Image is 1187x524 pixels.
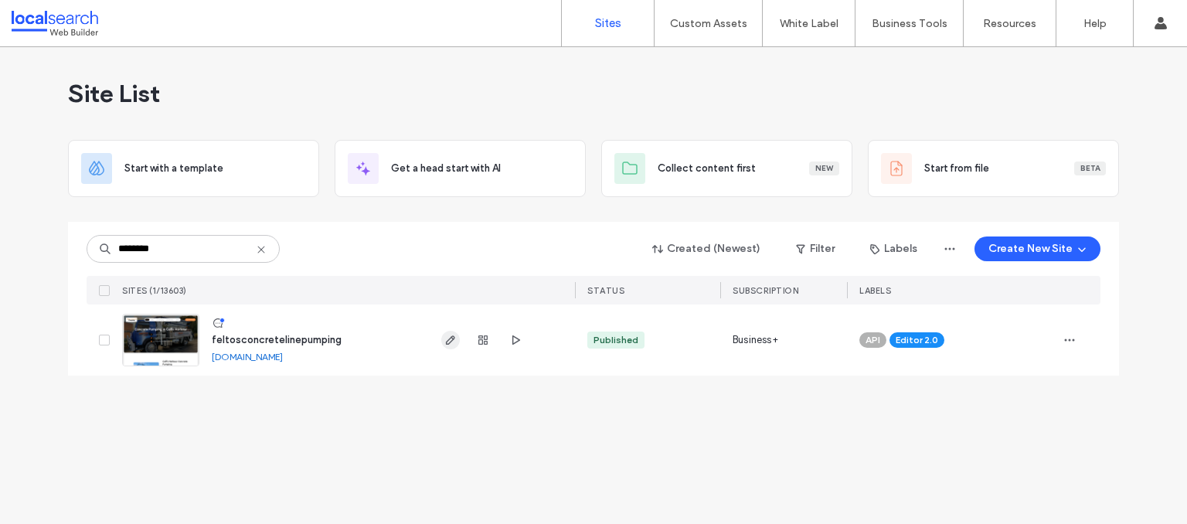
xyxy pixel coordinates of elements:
[859,285,891,296] span: LABELS
[781,236,850,261] button: Filter
[68,140,319,197] div: Start with a template
[872,17,947,30] label: Business Tools
[587,285,624,296] span: STATUS
[866,333,880,347] span: API
[212,351,283,362] a: [DOMAIN_NAME]
[856,236,931,261] button: Labels
[335,140,586,197] div: Get a head start with AI
[122,285,187,296] span: SITES (1/13603)
[593,333,638,347] div: Published
[68,78,160,109] span: Site List
[35,11,66,25] span: Help
[391,161,501,176] span: Get a head start with AI
[809,162,839,175] div: New
[868,140,1119,197] div: Start from fileBeta
[1074,162,1106,175] div: Beta
[670,17,747,30] label: Custom Assets
[780,17,838,30] label: White Label
[983,17,1036,30] label: Resources
[601,140,852,197] div: Collect content firstNew
[733,285,798,296] span: SUBSCRIPTION
[974,236,1100,261] button: Create New Site
[124,161,223,176] span: Start with a template
[595,16,621,30] label: Sites
[658,161,756,176] span: Collect content first
[639,236,774,261] button: Created (Newest)
[1083,17,1107,30] label: Help
[733,332,778,348] span: Business+
[924,161,989,176] span: Start from file
[212,334,342,345] a: feltosconcretelinepumping
[896,333,938,347] span: Editor 2.0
